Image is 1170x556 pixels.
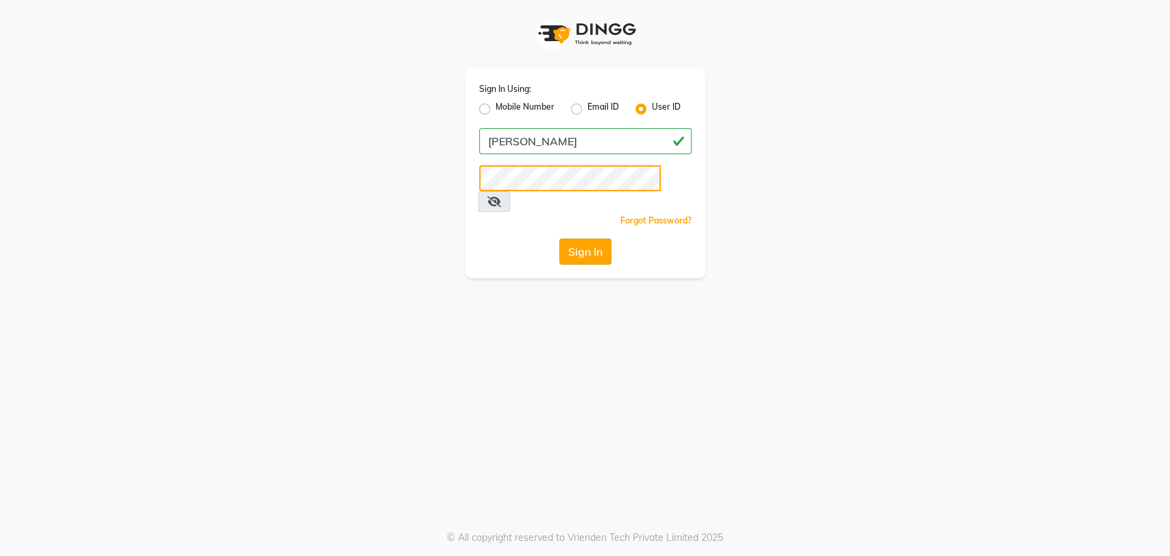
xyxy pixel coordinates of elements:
a: Forgot Password? [620,215,692,226]
label: Mobile Number [496,101,554,117]
label: Email ID [587,101,619,117]
input: Username [479,128,692,154]
label: User ID [652,101,681,117]
img: logo1.svg [531,14,640,54]
input: Username [479,165,661,191]
button: Sign In [559,239,611,265]
label: Sign In Using: [479,83,531,95]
